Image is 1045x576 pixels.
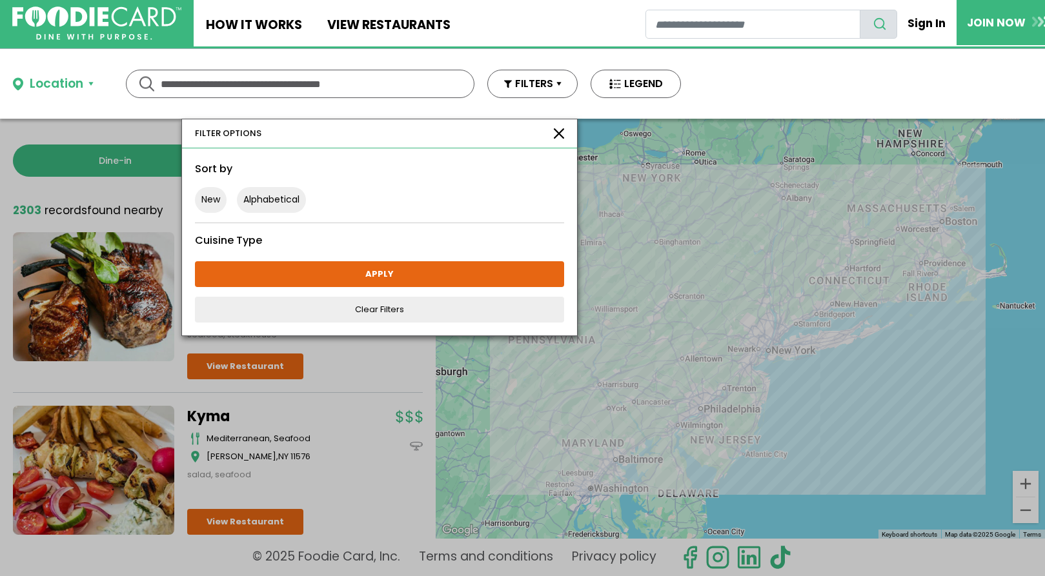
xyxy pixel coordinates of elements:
button: Location [13,75,94,94]
img: FoodieCard; Eat, Drink, Save, Donate [12,6,181,41]
div: Location [30,75,83,94]
button: search [860,10,897,39]
a: Clear Filters [195,297,564,323]
a: Sign In [897,9,957,37]
button: FILTERS [487,70,578,98]
button: New [195,187,227,213]
button: LEGEND [591,70,681,98]
div: Cuisine Type [195,233,564,248]
a: APPLY [195,261,564,287]
input: restaurant search [645,10,860,39]
div: Sort by [195,161,564,177]
button: Alphabetical [237,187,306,213]
div: FILTER OPTIONS [195,127,261,140]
